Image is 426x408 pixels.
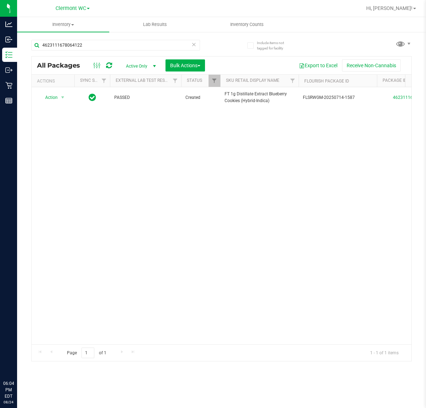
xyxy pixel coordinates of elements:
span: FT 1g Distillate Extract Blueberry Cookies (Hybrid-Indica) [225,91,294,104]
span: Lab Results [133,21,177,28]
span: 1 - 1 of 1 items [364,348,404,358]
span: Bulk Actions [170,63,200,68]
a: Filter [98,75,110,87]
a: Filter [209,75,220,87]
a: Inventory Counts [201,17,293,32]
iframe: Resource center [7,351,28,372]
a: Package ID [383,78,407,83]
a: Sync Status [80,78,107,83]
span: In Sync [89,92,96,102]
span: Created [185,94,216,101]
div: Actions [37,79,72,84]
inline-svg: Inventory [5,51,12,58]
inline-svg: Retail [5,82,12,89]
span: Include items not tagged for facility [257,40,293,51]
a: Filter [287,75,299,87]
span: select [58,92,67,102]
button: Receive Non-Cannabis [342,59,401,71]
p: 08/24 [3,399,14,405]
iframe: Resource center unread badge [21,350,30,359]
a: Lab Results [109,17,201,32]
inline-svg: Reports [5,97,12,104]
button: Export to Excel [294,59,342,71]
span: Hi, [PERSON_NAME]! [366,5,412,11]
span: Inventory [17,21,109,28]
span: Action [39,92,58,102]
p: 06:04 PM EDT [3,380,14,399]
inline-svg: Outbound [5,67,12,74]
span: FLSRWGM-20250714-1587 [303,94,373,101]
span: Inventory Counts [221,21,273,28]
a: SKU Retail Display Name [226,78,279,83]
input: 1 [81,348,94,359]
a: Flourish Package ID [304,79,349,84]
span: PASSED [114,94,177,101]
input: Search Package ID, Item Name, SKU, Lot or Part Number... [31,40,200,51]
inline-svg: Analytics [5,21,12,28]
span: All Packages [37,62,87,69]
span: Clear [191,40,196,49]
inline-svg: Inbound [5,36,12,43]
span: Page of 1 [61,348,112,359]
span: Clermont WC [56,5,86,11]
a: Filter [169,75,181,87]
a: Inventory [17,17,109,32]
button: Bulk Actions [165,59,205,71]
a: Status [187,78,202,83]
a: External Lab Test Result [116,78,172,83]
